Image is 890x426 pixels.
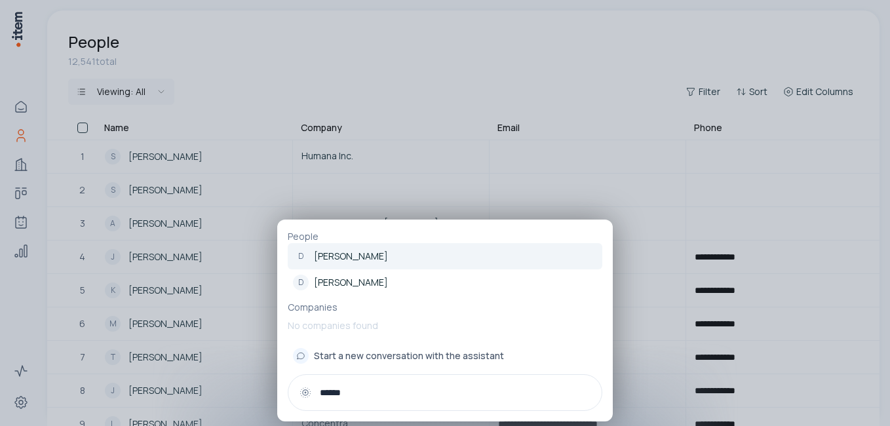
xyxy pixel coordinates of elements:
div: D [293,275,309,290]
p: People [288,230,602,243]
a: D[PERSON_NAME] [288,243,602,269]
span: Start a new conversation with the assistant [314,349,504,362]
a: D[PERSON_NAME] [288,269,602,296]
p: No companies found [288,314,602,338]
p: Companies [288,301,602,314]
div: PeopleD[PERSON_NAME]D[PERSON_NAME]CompaniesNo companies foundStart a new conversation with the as... [277,220,613,421]
p: [PERSON_NAME] [314,250,388,263]
button: Start a new conversation with the assistant [288,343,602,369]
div: D [293,248,309,264]
p: [PERSON_NAME] [314,276,388,289]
